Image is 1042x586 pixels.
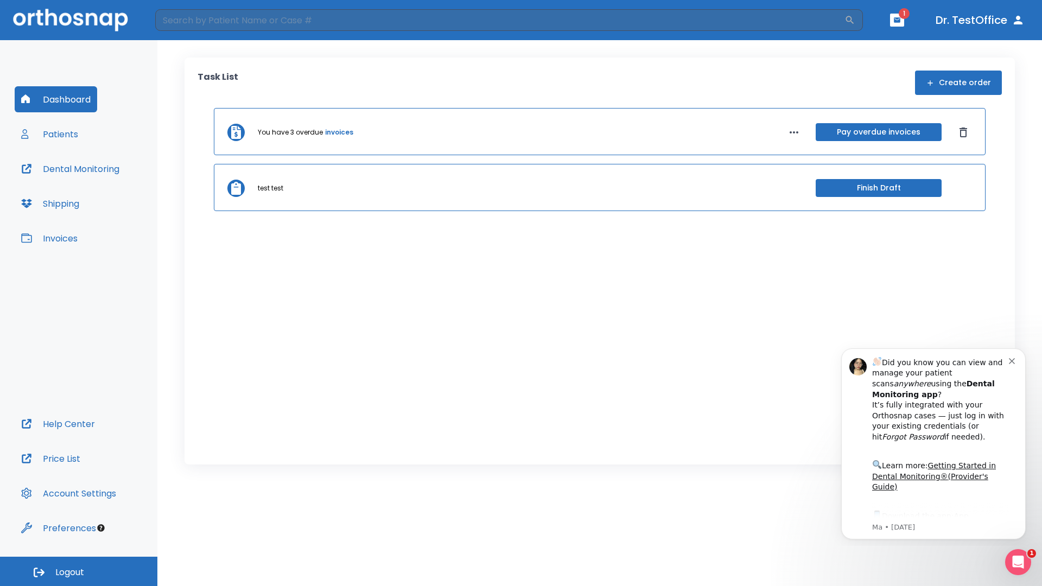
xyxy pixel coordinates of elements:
[1027,549,1036,558] span: 1
[198,71,238,95] p: Task List
[258,183,283,193] p: test test
[15,480,123,506] button: Account Settings
[55,566,84,578] span: Logout
[15,225,84,251] button: Invoices
[155,9,844,31] input: Search by Patient Name or Case #
[955,124,972,141] button: Dismiss
[15,121,85,147] button: Patients
[1005,549,1031,575] iframe: Intercom live chat
[15,156,126,182] button: Dental Monitoring
[325,128,353,137] a: invoices
[915,71,1002,95] button: Create order
[258,128,323,137] p: You have 3 overdue
[931,10,1029,30] button: Dr. TestOffice
[184,17,193,26] button: Dismiss notification
[15,411,101,437] button: Help Center
[15,515,103,541] button: Preferences
[816,179,942,197] button: Finish Draft
[47,184,184,194] p: Message from Ma, sent 5w ago
[15,86,97,112] button: Dashboard
[15,445,87,472] button: Price List
[816,123,942,141] button: Pay overdue invoices
[899,8,910,19] span: 1
[47,173,144,193] a: App Store
[47,170,184,226] div: Download the app: | ​ Let us know if you need help getting started!
[13,9,128,31] img: Orthosnap
[96,523,106,533] div: Tooltip anchor
[825,339,1042,546] iframe: Intercom notifications message
[15,190,86,216] button: Shipping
